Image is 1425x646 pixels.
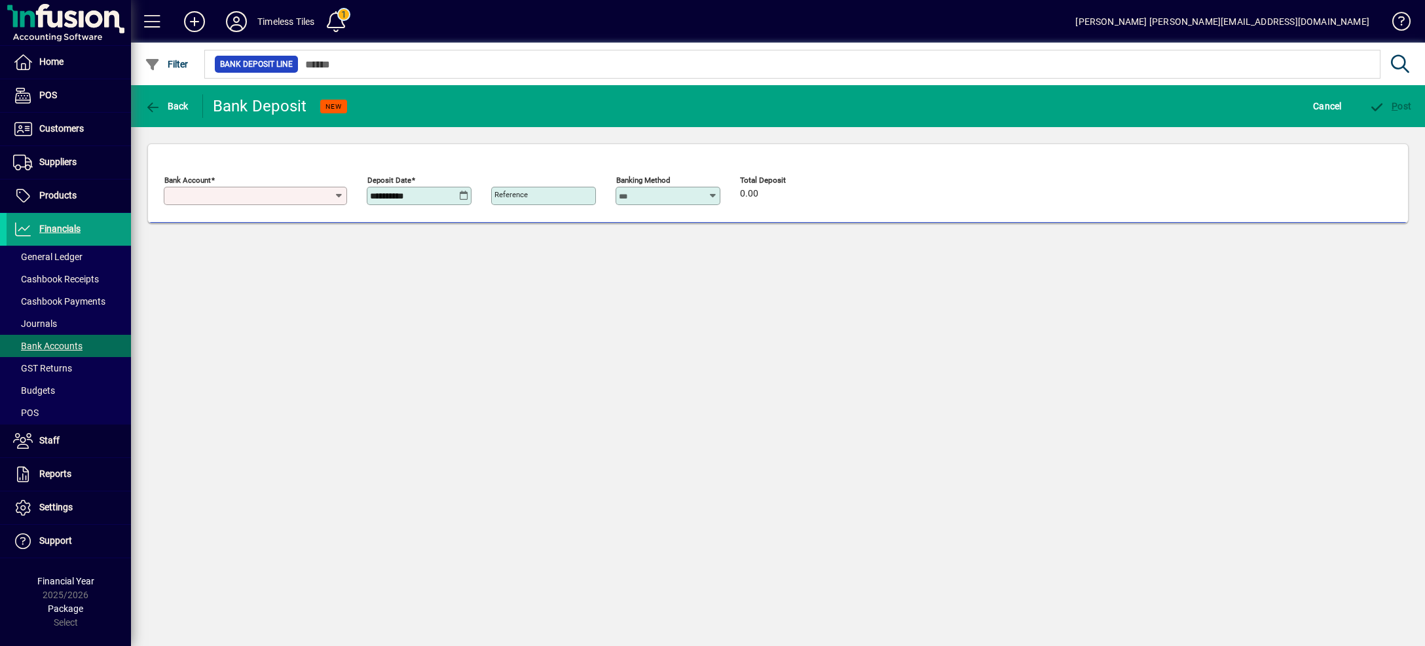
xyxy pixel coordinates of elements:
span: Products [39,190,77,200]
span: P [1392,101,1397,111]
mat-label: Reference [494,190,528,199]
a: Budgets [7,379,131,402]
a: POS [7,402,131,424]
span: Support [39,535,72,546]
span: Filter [145,59,189,69]
div: Bank Deposit [213,96,307,117]
a: Home [7,46,131,79]
span: Bank Accounts [13,341,83,351]
button: Cancel [1310,94,1345,118]
a: General Ledger [7,246,131,268]
span: Bank Deposit Line [220,58,293,71]
span: Back [145,101,189,111]
span: Package [48,603,83,614]
span: POS [13,408,39,418]
button: Filter [141,52,192,76]
span: Budgets [13,385,55,396]
a: Cashbook Payments [7,290,131,313]
app-page-header-button: Back [131,94,203,118]
button: Post [1366,94,1415,118]
a: Bank Accounts [7,335,131,357]
a: Customers [7,113,131,145]
span: Financials [39,223,81,234]
span: ost [1369,101,1412,111]
div: Timeless Tiles [257,11,314,32]
span: Staff [39,435,60,446]
span: Customers [39,123,84,134]
a: Support [7,525,131,558]
span: Financial Year [37,576,94,586]
a: Suppliers [7,146,131,179]
button: Profile [215,10,257,33]
span: POS [39,90,57,100]
a: Knowledge Base [1382,3,1409,45]
span: Settings [39,502,73,512]
a: Journals [7,313,131,335]
span: Suppliers [39,157,77,167]
span: Cancel [1313,96,1342,117]
button: Add [174,10,215,33]
span: GST Returns [13,363,72,373]
a: Cashbook Receipts [7,268,131,290]
span: Cashbook Receipts [13,274,99,284]
span: 0.00 [740,189,758,199]
span: Journals [13,318,57,329]
div: [PERSON_NAME] [PERSON_NAME][EMAIL_ADDRESS][DOMAIN_NAME] [1075,11,1369,32]
a: Settings [7,491,131,524]
span: Reports [39,468,71,479]
a: Reports [7,458,131,491]
span: Cashbook Payments [13,296,105,307]
span: General Ledger [13,252,83,262]
span: Total Deposit [740,176,819,185]
a: Staff [7,425,131,457]
mat-label: Bank Account [164,176,211,185]
a: GST Returns [7,357,131,379]
a: POS [7,79,131,112]
mat-label: Deposit Date [367,176,411,185]
span: Home [39,56,64,67]
button: Back [141,94,192,118]
mat-label: Banking Method [616,176,671,185]
a: Products [7,180,131,212]
span: NEW [325,102,342,111]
